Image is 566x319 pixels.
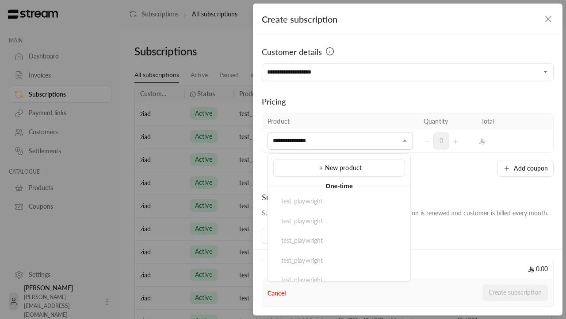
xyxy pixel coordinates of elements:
[262,209,548,218] div: Subscription starts on and . Subscription is renewed and customer is billed every month.
[319,164,362,171] span: + New product
[262,191,548,203] div: Subscription duration
[262,46,322,58] span: Customer details
[476,129,533,152] td: -
[262,14,337,24] span: Create subscription
[268,289,286,298] button: Cancel
[400,136,410,146] button: Close
[497,160,554,177] button: Add coupon
[476,113,533,129] th: Total
[262,95,554,108] div: Pricing
[321,181,357,191] span: One-time
[418,113,476,129] th: Quantity
[433,132,449,149] span: 0
[528,265,548,273] span: 0.00
[262,113,418,129] th: Product
[540,67,551,78] button: Open
[262,113,554,153] table: Selected Products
